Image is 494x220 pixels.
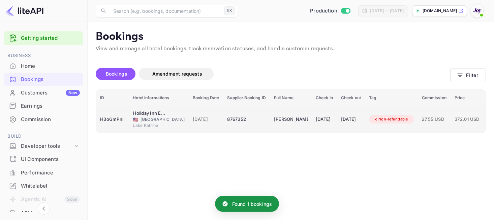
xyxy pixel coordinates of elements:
th: Check in [312,90,337,106]
div: Earnings [21,102,80,110]
div: UI Components [21,156,80,163]
th: Commission [418,90,451,106]
div: UI Components [4,153,83,166]
div: Customers [21,89,80,97]
a: UI Components [4,153,83,165]
div: 8767352 [227,114,266,125]
a: Commission [4,113,83,126]
div: Lake Katrine [133,122,185,129]
span: United States of America [133,117,138,122]
div: Commission [21,116,80,123]
a: API Logs [4,207,83,219]
button: Filter [450,68,486,82]
p: [DOMAIN_NAME] [423,8,457,14]
span: Amendment requests [152,71,202,77]
div: Performance [21,169,80,177]
div: Non-refundable [369,115,412,123]
div: Performance [4,166,83,180]
a: Earnings [4,100,83,112]
span: Business [4,52,83,59]
div: Tamara Webb-Primus [274,114,308,125]
div: [DATE] — [DATE] [370,8,404,14]
input: Search (e.g. bookings, documentation) [109,4,222,18]
div: Whitelabel [21,182,80,190]
a: Getting started [21,34,80,42]
div: New [66,90,80,96]
div: ⌘K [224,6,235,15]
div: Home [21,62,80,70]
p: Bookings [96,30,486,44]
div: Holiday Inn Express & Suites Kingston-Ulster, an IHG Hotel [133,110,166,117]
th: Booking Date [189,90,223,106]
div: Bookings [4,73,83,86]
div: account-settings tabs [96,68,450,80]
p: View and manage all hotel bookings, track reservation statuses, and handle customer requests. [96,45,486,53]
img: With Joy [472,5,483,16]
div: [GEOGRAPHIC_DATA] [133,116,185,122]
div: Switch to Sandbox mode [307,7,353,15]
span: Production [310,7,337,15]
th: Tag [365,90,418,106]
button: Collapse navigation [38,202,50,215]
span: [DATE] [193,116,219,123]
p: Found 1 bookings [232,200,272,208]
div: [DATE] [341,114,361,125]
a: Performance [4,166,83,179]
span: 27.55 USD [422,116,446,123]
div: [DATE] [316,114,333,125]
div: Developer tools [4,140,83,152]
th: Check out [337,90,365,106]
th: Hotel informations [129,90,189,106]
div: H3oGmPnlI [100,114,125,125]
div: Home [4,60,83,73]
a: Bookings [4,73,83,85]
div: Getting started [4,31,83,45]
div: Bookings [21,76,80,83]
span: 372.01 USD [455,116,488,123]
span: Build [4,133,83,140]
div: Developer tools [21,142,73,150]
a: Whitelabel [4,180,83,192]
span: Bookings [106,71,127,77]
div: API Logs [21,210,80,217]
th: Price [451,90,492,106]
div: Commission [4,113,83,126]
th: ID [96,90,129,106]
img: LiteAPI logo [5,5,43,16]
a: CustomersNew [4,86,83,99]
th: Supplier Booking ID [223,90,270,106]
th: Full Name [270,90,312,106]
a: Home [4,60,83,72]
